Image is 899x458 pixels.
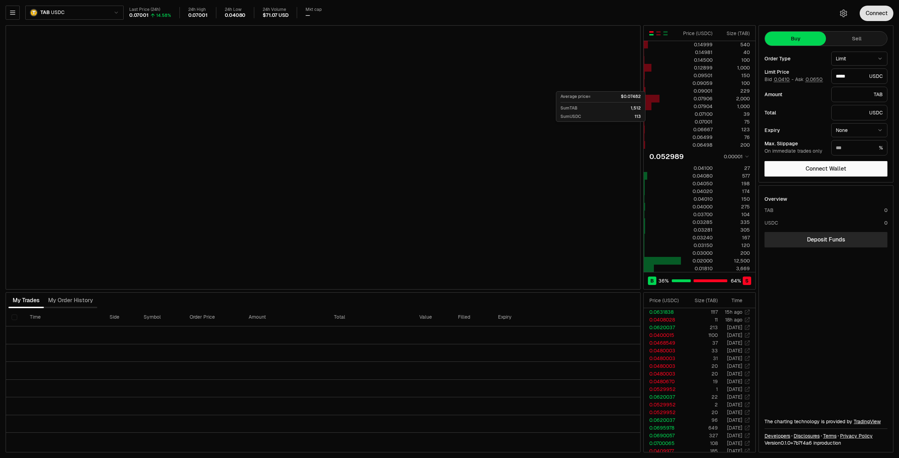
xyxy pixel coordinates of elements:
[884,219,887,226] div: 0
[765,92,826,97] div: Amount
[718,72,750,79] div: 150
[823,432,836,439] a: Terms
[24,308,104,326] th: Time
[718,95,750,102] div: 2,000
[727,386,742,392] time: [DATE]
[765,32,826,46] button: Buy
[684,354,718,362] td: 31
[40,9,50,16] span: TAB
[31,9,37,16] img: TAB Logo
[681,64,713,71] div: 0.12899
[684,401,718,409] td: 2
[188,12,208,19] div: 0.07001
[727,324,742,331] time: [DATE]
[644,362,684,370] td: 0.0480003
[831,52,887,66] button: Limit
[225,12,246,19] div: 0.04080
[831,68,887,84] div: USDC
[718,103,750,110] div: 1,000
[765,77,794,83] span: Bid -
[243,308,328,326] th: Amount
[644,331,684,339] td: 0.0400015
[718,203,750,210] div: 275
[727,394,742,400] time: [DATE]
[718,242,750,249] div: 120
[794,432,820,439] a: Disclosures
[681,257,713,264] div: 0.02000
[649,31,654,36] button: Show Buy and Sell Orders
[765,432,790,439] a: Developers
[724,297,742,304] div: Time
[681,242,713,249] div: 0.03150
[718,118,750,125] div: 75
[684,378,718,385] td: 19
[644,324,684,331] td: 0.0620037
[727,440,742,446] time: [DATE]
[681,72,713,79] div: 0.09501
[765,439,887,446] div: Version 0.1.0 + in production
[725,309,742,315] time: 15h ago
[658,277,669,284] span: 36 %
[765,110,826,115] div: Total
[718,111,750,118] div: 39
[681,41,713,48] div: 0.14999
[184,308,243,326] th: Order Price
[263,7,288,12] div: 24h Volume
[840,432,873,439] a: Privacy Policy
[718,165,750,172] div: 27
[718,134,750,141] div: 76
[727,425,742,431] time: [DATE]
[718,234,750,241] div: 167
[656,31,661,36] button: Show Sell Orders Only
[727,340,742,346] time: [DATE]
[727,417,742,423] time: [DATE]
[138,308,184,326] th: Symbol
[644,447,684,455] td: 0.0409977
[773,77,790,82] button: 0.0410
[306,7,322,12] div: Mkt cap
[718,126,750,133] div: 123
[225,7,246,12] div: 24h Low
[663,31,668,36] button: Show Buy Orders Only
[156,13,171,18] div: 14.58%
[831,105,887,120] div: USDC
[681,219,713,226] div: 0.03285
[831,140,887,155] div: %
[684,385,718,393] td: 1
[718,141,750,148] div: 200
[718,250,750,257] div: 200
[765,56,826,61] div: Order Type
[681,211,713,218] div: 0.03700
[718,211,750,218] div: 104
[765,148,826,154] div: On immediate trades only
[681,203,713,210] div: 0.04000
[681,95,713,102] div: 0.07906
[681,57,713,64] div: 0.14500
[681,30,713,37] div: Price ( USDC )
[684,416,718,424] td: 96
[684,339,718,347] td: 37
[649,152,684,161] div: 0.052989
[644,439,684,447] td: 0.0700065
[718,180,750,187] div: 198
[727,432,742,439] time: [DATE]
[684,324,718,331] td: 213
[765,219,778,226] div: USDC
[621,94,641,99] p: $0.07482
[644,339,684,347] td: 0.0468549
[644,370,684,378] td: 0.0480003
[644,432,684,439] td: 0.0690057
[129,7,171,12] div: Last Price (24h)
[718,195,750,203] div: 150
[684,424,718,432] td: 649
[805,77,823,82] button: 0.0650
[727,363,742,369] time: [DATE]
[765,128,826,133] div: Expiry
[684,316,718,324] td: 11
[644,308,684,316] td: 0.0631838
[681,165,713,172] div: 0.04100
[684,393,718,401] td: 22
[718,226,750,233] div: 305
[188,7,208,12] div: 24h High
[718,265,750,272] div: 3,669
